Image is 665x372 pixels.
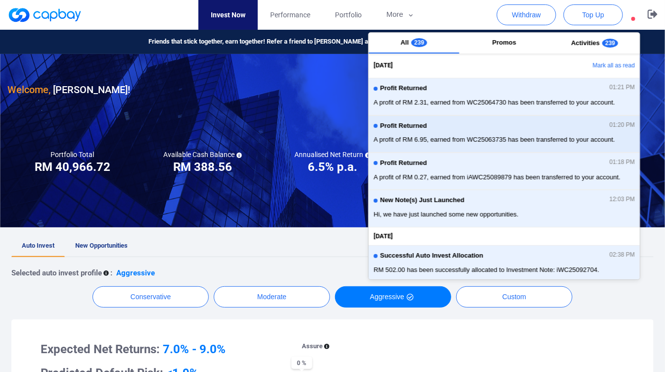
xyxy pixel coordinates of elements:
button: Withdraw [497,4,556,25]
span: Performance [270,9,310,20]
span: 01:21 PM [610,84,635,91]
button: Profit Returned01:20 PMA profit of RM 6.95, earned from WC25063735 has been transferred to your a... [369,115,640,153]
button: Mark all as read [533,57,640,74]
p: : [110,267,112,279]
h3: RM 388.56 [173,159,232,175]
span: Friends that stick together, earn together! Refer a friend to [PERSON_NAME] and earn referral rew... [148,37,453,47]
span: Portfolio [335,9,362,20]
h3: RM 40,966.72 [35,159,110,175]
span: Profit Returned [380,122,427,130]
span: 02:38 PM [610,252,635,259]
span: Promos [492,39,516,46]
h5: Portfolio Total [50,150,94,159]
span: [DATE] [374,231,393,242]
span: 01:18 PM [610,159,635,166]
span: Welcome, [7,84,50,96]
h5: Annualised Net Return [294,150,371,159]
span: Profit Returned [380,85,427,92]
p: Aggressive [116,267,155,279]
h3: Expected Net Returns: [41,341,275,357]
span: 239 [602,39,618,48]
span: Auto Invest [22,242,54,249]
button: Conservative [93,286,209,308]
button: All239 [369,33,459,53]
span: Hi, we have just launched some new opportunities. [374,210,635,219]
span: All [401,39,409,46]
h3: 6.5% p.a. [308,159,357,175]
button: Activities239 [549,33,640,53]
p: Assure [302,341,323,352]
h3: [PERSON_NAME] ! [7,82,130,98]
span: New Opportunities [75,242,128,249]
span: 12:03 PM [610,196,635,203]
span: New Note(s) Just Launched [380,197,464,204]
span: Top Up [582,10,604,20]
span: A profit of RM 6.95, earned from WC25063735 has been transferred to your account. [374,135,635,145]
span: Successful Auto Invest Allocation [380,252,483,260]
button: Successful Auto Invest Allocation02:38 PMRM 502.00 has been successfully allocated to Investment ... [369,245,640,282]
button: New Note(s) Just Launched12:03 PMHi, we have just launched some new opportunities. [369,190,640,227]
span: 7.0% - 9.0% [163,342,226,356]
button: Profit Returned01:21 PMA profit of RM 2.31, earned from WC25064730 has been transferred to your a... [369,78,640,115]
h5: Available Cash Balance [163,150,242,159]
span: RM 502.00 has been successfully allocated to Investment Note: iWC25092704. [374,265,635,275]
span: 0 % [291,357,312,369]
button: Aggressive [335,286,451,308]
span: A profit of RM 2.31, earned from WC25064730 has been transferred to your account. [374,98,635,107]
span: Profit Returned [380,159,427,167]
p: Selected auto invest profile [11,267,102,279]
button: Moderate [214,286,330,308]
span: A profit of RM 0.27, earned from iAWC25089879 has been transferred to your account. [374,172,635,182]
span: 239 [411,38,427,47]
button: Top Up [564,4,623,25]
button: Promos [459,33,550,53]
span: [DATE] [374,60,393,71]
span: Activities [571,39,600,47]
span: 01:20 PM [610,122,635,129]
button: Profit Returned01:18 PMA profit of RM 0.27, earned from iAWC25089879 has been transferred to your... [369,153,640,190]
button: Custom [456,286,572,308]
